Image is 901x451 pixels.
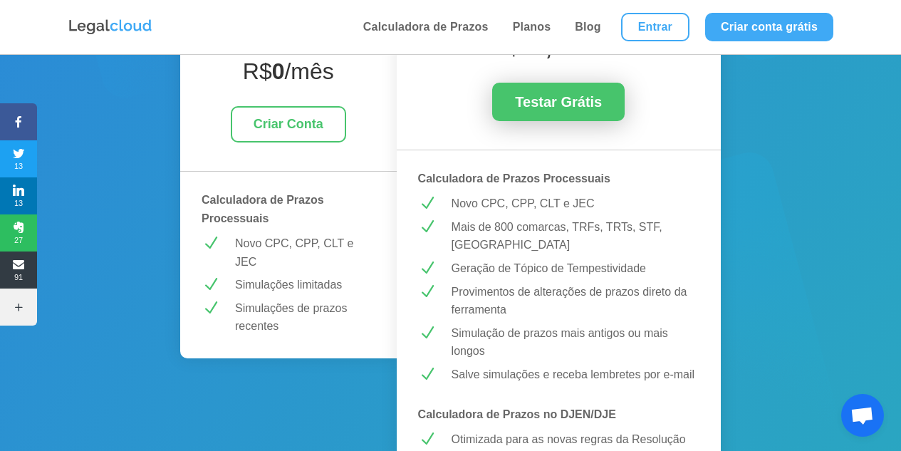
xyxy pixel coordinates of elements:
strong: Calculadora de Prazos Processuais [418,172,610,185]
p: Provimentos de alterações de prazos direto da ferramenta [452,283,699,319]
p: Novo CPC, CPP, CLT e JEC [235,234,375,271]
p: Salve simulações e receba lembretes por e-mail [452,366,699,384]
strong: Calculadora de Prazos Processuais [202,194,324,224]
span: N [202,276,219,294]
span: N [418,259,436,277]
p: Simulação de prazos mais antigos ou mais longos [452,324,699,361]
span: N [418,324,436,342]
strong: Calculadora de Prazos no DJEN/DJE [418,408,616,420]
span: N [418,283,436,301]
h4: R$ /mês [202,58,375,92]
a: Criar conta grátis [705,13,833,41]
p: Mais de 800 comarcas, TRFs, TRTs, STF, [GEOGRAPHIC_DATA] [452,218,699,254]
a: Bate-papo aberto [841,394,884,437]
img: Logo da Legalcloud [68,18,153,36]
p: Geração de Tópico de Tempestividade [452,259,699,278]
p: Simulações limitadas [235,276,375,294]
span: N [418,195,436,212]
span: N [418,218,436,236]
p: Simulações de prazos recentes [235,299,375,336]
span: N [202,234,219,252]
span: N [202,299,219,317]
p: Novo CPC, CPP, CLT e JEC [452,195,699,213]
span: N [418,366,436,383]
a: Testar Grátis [492,83,625,121]
strong: 0 [272,58,285,84]
a: Entrar [621,13,689,41]
span: N [418,430,436,448]
a: Criar Conta [231,106,346,142]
